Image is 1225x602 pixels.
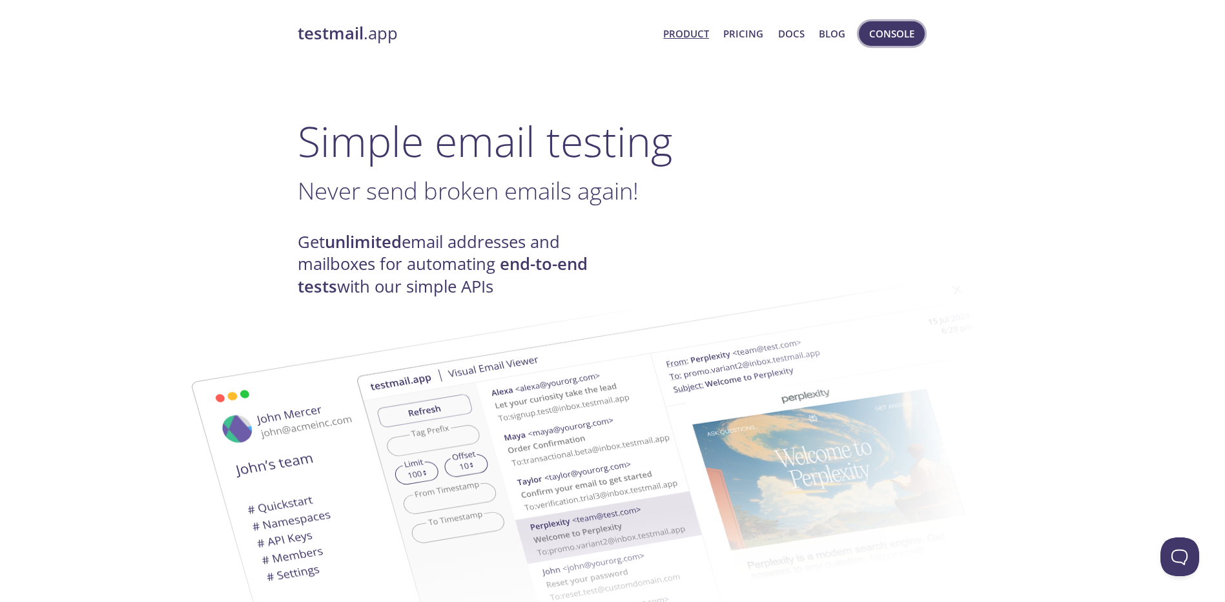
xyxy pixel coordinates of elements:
[298,231,613,298] h4: Get email addresses and mailboxes for automating with our simple APIs
[859,21,925,46] button: Console
[298,23,654,45] a: testmail.app
[1160,537,1199,576] iframe: Help Scout Beacon - Open
[325,231,402,253] strong: unlimited
[869,25,914,42] span: Console
[298,116,928,166] h1: Simple email testing
[298,174,639,207] span: Never send broken emails again!
[778,25,805,42] a: Docs
[819,25,845,42] a: Blog
[298,253,588,297] strong: end-to-end tests
[723,25,763,42] a: Pricing
[298,22,364,45] strong: testmail
[663,25,709,42] a: Product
